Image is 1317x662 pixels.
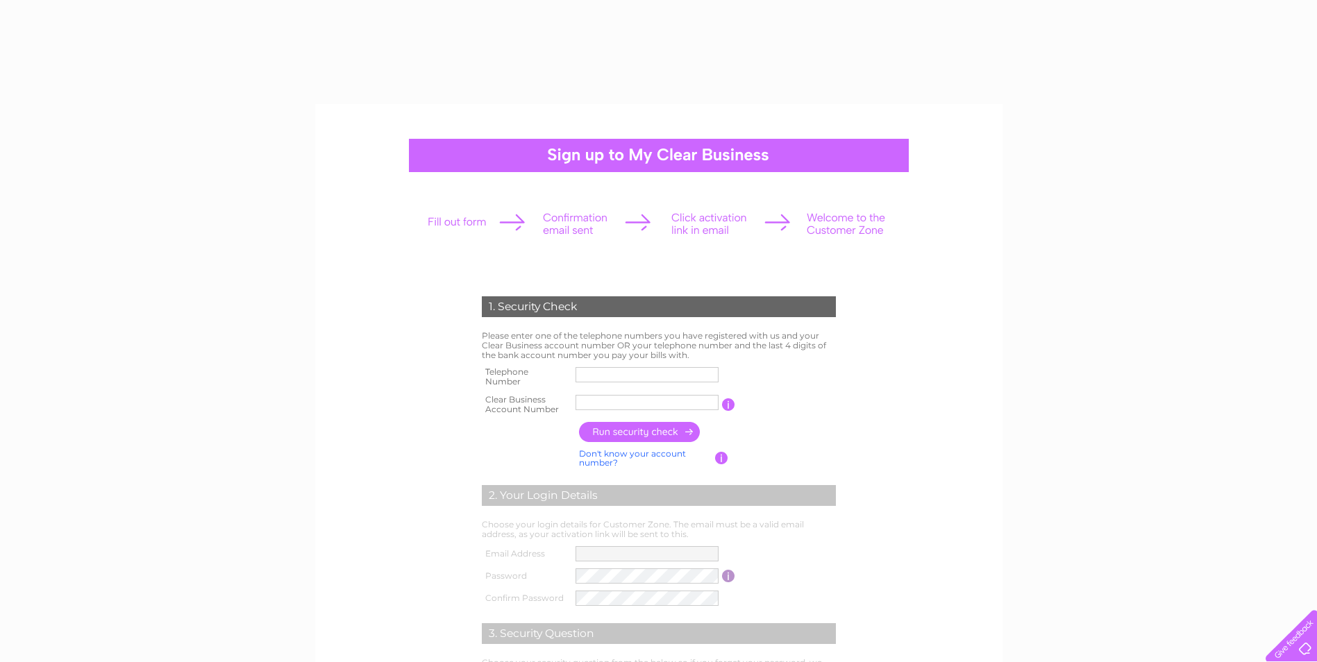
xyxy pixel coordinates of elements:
[715,452,728,464] input: Information
[478,328,839,363] td: Please enter one of the telephone numbers you have registered with us and your Clear Business acc...
[722,398,735,411] input: Information
[482,623,836,644] div: 3. Security Question
[579,448,686,468] a: Don't know your account number?
[478,363,573,391] th: Telephone Number
[478,516,839,543] td: Choose your login details for Customer Zone. The email must be a valid email address, as your act...
[482,485,836,506] div: 2. Your Login Details
[478,587,573,609] th: Confirm Password
[478,565,573,587] th: Password
[482,296,836,317] div: 1. Security Check
[478,391,573,418] th: Clear Business Account Number
[478,543,573,565] th: Email Address
[722,570,735,582] input: Information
